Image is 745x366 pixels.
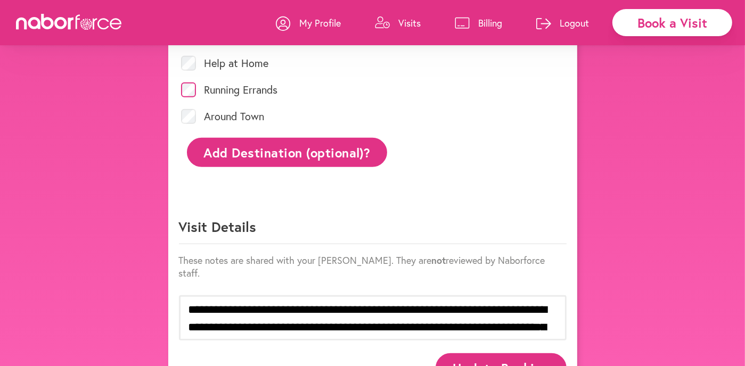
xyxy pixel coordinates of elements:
label: Running Errands [204,85,278,95]
p: Billing [478,16,502,29]
p: Visits [398,16,421,29]
a: Billing [455,7,502,39]
a: My Profile [276,7,341,39]
p: Visit Details [179,218,567,244]
div: Book a Visit [612,9,732,36]
a: Visits [375,7,421,39]
p: My Profile [299,16,341,29]
p: Logout [560,16,589,29]
label: Around Town [204,111,265,122]
label: Help at Home [204,58,269,69]
button: Add Destination (optional)? [187,138,388,167]
strong: not [432,254,446,267]
p: These notes are shared with your [PERSON_NAME]. They are reviewed by Naborforce staff. [179,254,567,279]
a: Logout [536,7,589,39]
